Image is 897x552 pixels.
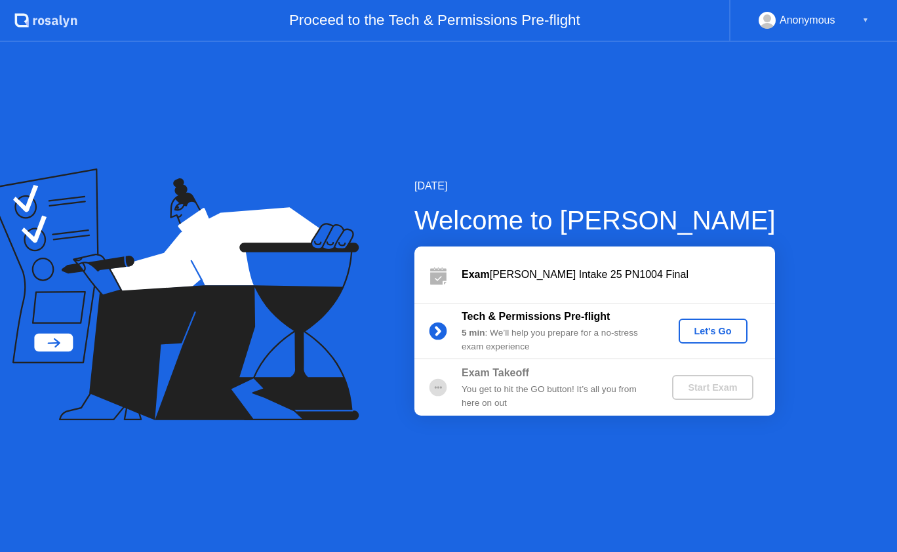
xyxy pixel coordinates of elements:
[462,383,650,410] div: You get to hit the GO button! It’s all you from here on out
[462,367,529,378] b: Exam Takeoff
[684,326,742,336] div: Let's Go
[679,319,747,344] button: Let's Go
[462,326,650,353] div: : We’ll help you prepare for a no-stress exam experience
[414,201,776,240] div: Welcome to [PERSON_NAME]
[462,328,485,338] b: 5 min
[672,375,753,400] button: Start Exam
[462,269,490,280] b: Exam
[414,178,776,194] div: [DATE]
[462,311,610,322] b: Tech & Permissions Pre-flight
[677,382,747,393] div: Start Exam
[862,12,869,29] div: ▼
[780,12,835,29] div: Anonymous
[462,267,775,283] div: [PERSON_NAME] Intake 25 PN1004 Final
